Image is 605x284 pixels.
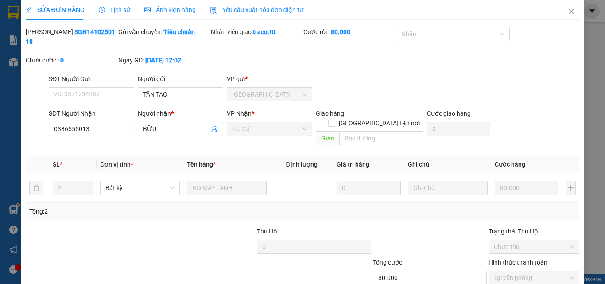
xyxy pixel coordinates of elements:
[100,161,133,168] span: Đơn vị tính
[144,6,196,13] span: Ảnh kiện hàng
[49,74,134,84] div: SĐT Người Gửi
[99,7,105,13] span: clock-circle
[489,259,547,266] label: Hình thức thanh toán
[232,122,307,136] span: Trà Cú
[29,206,234,216] div: Tổng: 2
[187,181,267,195] input: VD: Bàn, Ghế
[495,181,558,195] input: 0
[53,161,60,168] span: SL
[26,27,116,47] div: [PERSON_NAME]:
[58,8,147,27] div: [GEOGRAPHIC_DATA]
[337,181,400,195] input: 0
[8,8,51,18] div: Trà Cú
[335,118,423,128] span: [GEOGRAPHIC_DATA] tận nơi
[138,74,223,84] div: Người gửi
[257,228,277,235] span: Thu Hộ
[316,131,339,145] span: Giao
[408,181,488,195] input: Ghi Chú
[26,6,85,13] span: SỬA ĐƠN HÀNG
[303,27,394,37] div: Cước rồi :
[211,27,302,37] div: Nhân viên giao:
[118,55,209,65] div: Ngày GD:
[316,110,344,117] span: Giao hàng
[26,55,116,65] div: Chưa cước :
[7,56,53,66] div: 30.000
[105,181,175,195] span: Bất kỳ
[99,6,130,13] span: Lịch sử
[58,27,147,38] div: HƯNG
[163,28,195,35] b: Tiêu chuẩn
[60,57,64,64] b: 0
[58,38,147,51] div: 0949777117
[211,125,218,132] span: user-add
[145,57,181,64] b: [DATE] 12:02
[227,74,312,84] div: VP gửi
[427,122,490,136] input: Cước giao hàng
[26,7,32,13] span: edit
[58,8,79,17] span: Nhận:
[8,8,21,18] span: Gửi:
[232,88,307,101] span: Sài Gòn
[427,110,471,117] label: Cước giao hàng
[7,57,20,66] span: CR :
[253,28,276,35] b: tracu.ttt
[138,109,223,118] div: Người nhận
[227,110,252,117] span: VP Nhận
[210,7,217,14] img: icon
[568,8,575,15] span: close
[494,240,574,253] span: Chưa thu
[489,226,579,236] div: Trạng thái Thu Hộ
[331,28,350,35] b: 80.000
[144,7,151,13] span: picture
[49,109,134,118] div: SĐT Người Nhận
[373,259,402,266] span: Tổng cước
[339,131,423,145] input: Dọc đường
[29,181,43,195] button: delete
[118,27,209,37] div: Gói vận chuyển:
[187,161,216,168] span: Tên hàng
[495,161,525,168] span: Cước hàng
[404,156,491,173] th: Ghi chú
[566,181,576,195] button: plus
[210,6,303,13] span: Yêu cầu xuất hóa đơn điện tử
[337,161,369,168] span: Giá trị hàng
[286,161,317,168] span: Định lượng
